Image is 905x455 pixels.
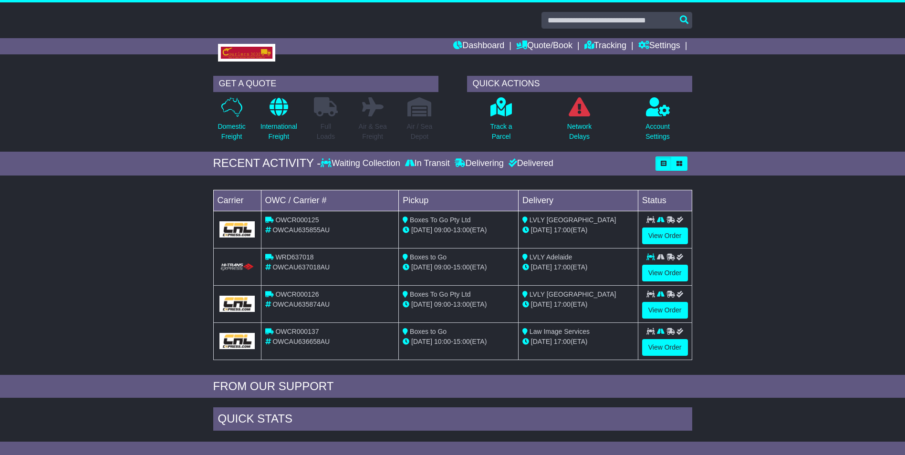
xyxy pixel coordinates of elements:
span: 09:00 [434,263,451,271]
span: OWCAU637018AU [272,263,330,271]
span: [DATE] [531,338,552,345]
div: Quick Stats [213,407,692,433]
span: 09:00 [434,226,451,234]
a: Track aParcel [489,97,512,147]
span: OWCR000126 [275,290,319,298]
span: 15:00 [453,338,470,345]
img: GetCarrierServiceLogo [219,221,255,238]
p: International Freight [260,122,297,142]
td: Pickup [399,190,519,211]
div: - (ETA) [403,262,514,272]
a: View Order [642,302,688,319]
a: View Order [642,339,688,356]
td: Status [638,190,692,211]
div: (ETA) [522,337,634,347]
p: Account Settings [645,122,670,142]
span: 17:00 [554,226,571,234]
span: LVLY [GEOGRAPHIC_DATA] [530,216,616,224]
div: QUICK ACTIONS [467,76,692,92]
div: Delivered [506,158,553,169]
span: OWCAU636658AU [272,338,330,345]
a: InternationalFreight [260,97,298,147]
span: Boxes To Go Pty Ltd [410,290,470,298]
span: [DATE] [531,300,552,308]
p: Network Delays [567,122,592,142]
a: View Order [642,227,688,244]
a: View Order [642,265,688,281]
a: Quote/Book [516,38,572,54]
span: [DATE] [411,300,432,308]
div: RECENT ACTIVITY - [213,156,321,170]
p: Air & Sea Freight [359,122,387,142]
div: (ETA) [522,262,634,272]
span: OWCAU635855AU [272,226,330,234]
span: Boxes to Go [410,253,447,261]
div: - (ETA) [403,337,514,347]
a: Tracking [584,38,626,54]
div: In Transit [403,158,452,169]
a: Settings [638,38,680,54]
span: 15:00 [453,263,470,271]
span: [DATE] [531,226,552,234]
span: LVLY [GEOGRAPHIC_DATA] [530,290,616,298]
a: NetworkDelays [567,97,592,147]
span: OWCAU635874AU [272,300,330,308]
a: AccountSettings [645,97,670,147]
a: Dashboard [453,38,504,54]
span: Boxes To Go Pty Ltd [410,216,470,224]
td: Carrier [213,190,261,211]
div: - (ETA) [403,225,514,235]
td: OWC / Carrier # [261,190,399,211]
span: 10:00 [434,338,451,345]
span: 17:00 [554,300,571,308]
span: WRD637018 [275,253,313,261]
p: Domestic Freight [218,122,245,142]
span: 13:00 [453,300,470,308]
span: [DATE] [411,226,432,234]
div: FROM OUR SUPPORT [213,380,692,393]
span: 17:00 [554,338,571,345]
span: 13:00 [453,226,470,234]
img: GetCarrierServiceLogo [219,296,255,312]
img: GetCarrierServiceLogo [219,333,255,349]
span: OWCR000125 [275,216,319,224]
td: Delivery [518,190,638,211]
div: Delivering [452,158,506,169]
span: 09:00 [434,300,451,308]
div: - (ETA) [403,300,514,310]
div: (ETA) [522,300,634,310]
span: [DATE] [531,263,552,271]
p: Full Loads [314,122,338,142]
span: Law Image Services [530,328,590,335]
span: [DATE] [411,338,432,345]
span: Boxes to Go [410,328,447,335]
span: [DATE] [411,263,432,271]
p: Track a Parcel [490,122,512,142]
div: GET A QUOTE [213,76,438,92]
a: DomesticFreight [217,97,246,147]
div: (ETA) [522,225,634,235]
div: Waiting Collection [321,158,402,169]
span: 17:00 [554,263,571,271]
span: LVLY Adelaide [530,253,572,261]
p: Air / Sea Depot [407,122,433,142]
span: OWCR000137 [275,328,319,335]
img: HiTrans.png [219,263,255,272]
